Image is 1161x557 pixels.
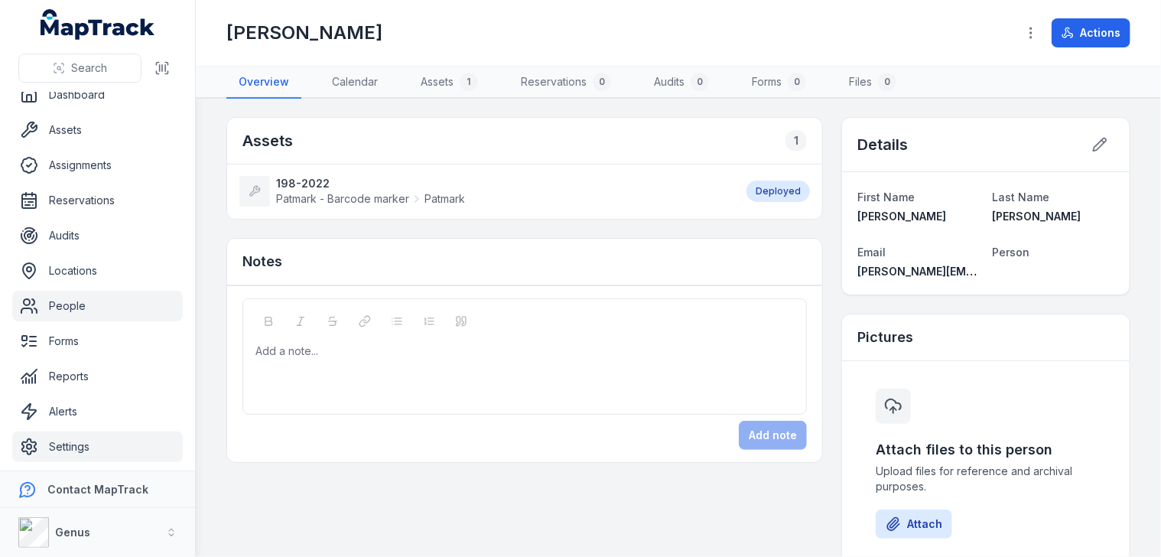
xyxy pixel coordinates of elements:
a: Overview [226,67,301,99]
a: Dashboard [12,80,183,110]
span: Email [857,246,886,259]
strong: Genus [55,526,90,539]
a: Files0 [837,67,909,99]
span: Person [992,246,1029,259]
span: Upload files for reference and archival purposes. [876,464,1096,494]
a: Alerts [12,396,183,427]
h2: Assets [242,130,293,151]
a: Audits [12,220,183,251]
a: Reports [12,361,183,392]
button: Search [18,54,141,83]
strong: Contact MapTrack [47,483,148,496]
span: [PERSON_NAME] [992,210,1081,223]
h1: [PERSON_NAME] [226,21,382,45]
a: Assets1 [408,67,490,99]
h3: Notes [242,251,282,272]
span: Search [71,60,107,76]
div: 1 [460,73,478,91]
button: Attach [876,510,952,539]
strong: 198-2022 [276,176,465,191]
a: Locations [12,256,183,286]
a: Reservations [12,185,183,216]
a: Assignments [12,150,183,181]
a: Settings [12,432,183,462]
a: Forms0 [740,67,818,99]
a: Calendar [320,67,390,99]
a: Assets [12,115,183,145]
h3: Pictures [857,327,913,348]
span: Patmark - Barcode marker [276,191,409,207]
button: Actions [1052,18,1130,47]
a: Forms [12,326,183,357]
span: [PERSON_NAME] [857,210,946,223]
a: Reservations0 [509,67,623,99]
div: Deployed [746,181,810,202]
a: People [12,291,183,321]
div: 0 [788,73,806,91]
span: Patmark [424,191,465,207]
h3: Attach files to this person [876,439,1096,461]
h2: Details [857,134,908,155]
a: 198-2022Patmark - Barcode markerPatmark [239,176,731,207]
div: 0 [593,73,611,91]
div: 0 [878,73,896,91]
div: 1 [785,130,807,151]
span: First Name [857,191,915,204]
a: Audits0 [642,67,721,99]
a: MapTrack [41,9,155,40]
div: 0 [691,73,709,91]
span: Last Name [992,191,1049,204]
